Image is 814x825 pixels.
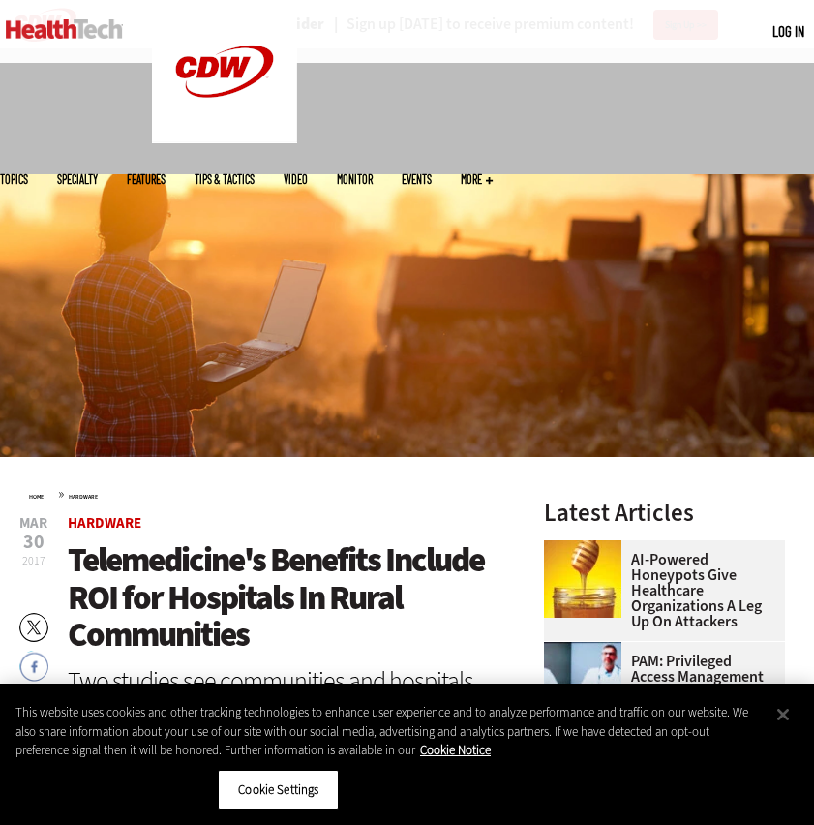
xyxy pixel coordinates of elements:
[544,552,773,629] a: AI-Powered Honeypots Give Healthcare Organizations a Leg Up on Attackers
[544,501,785,525] h3: Latest Articles
[19,533,47,552] span: 30
[69,493,98,501] a: Hardware
[68,537,484,657] span: Telemedicine's Benefits Include ROI for Hospitals In Rural Communities
[544,654,773,731] a: PAM: Privileged Access Management in Remote and Hybrid Healthcare Work
[152,128,297,148] a: CDW
[22,553,45,568] span: 2017
[19,516,47,531] span: Mar
[218,769,339,810] button: Cookie Settings
[29,486,528,502] div: »
[68,668,528,744] div: Two studies see communities and hospitals recouping travel and other costs through telehealth tech.
[420,742,491,758] a: More information about your privacy
[68,513,141,533] a: Hardware
[337,173,373,185] a: MonITor
[772,21,804,42] div: User menu
[544,540,631,556] a: jar of honey with a honey dipper
[461,173,493,185] span: More
[284,173,308,185] a: Video
[57,173,98,185] span: Specialty
[762,693,804,736] button: Close
[772,22,804,40] a: Log in
[6,19,123,39] img: Home
[544,540,621,618] img: jar of honey with a honey dipper
[402,173,432,185] a: Events
[544,642,621,719] img: remote call with care team
[544,642,631,657] a: remote call with care team
[127,173,166,185] a: Features
[29,493,44,501] a: Home
[195,173,255,185] a: Tips & Tactics
[15,703,758,760] div: This website uses cookies and other tracking technologies to enhance user experience and to analy...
